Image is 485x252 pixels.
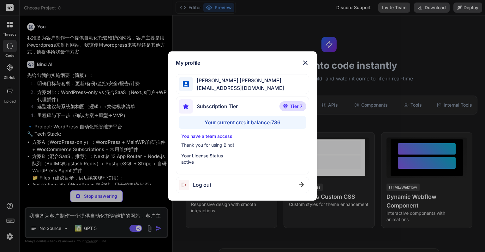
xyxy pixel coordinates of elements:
p: active [181,159,303,165]
img: subscription [179,99,193,114]
span: [PERSON_NAME] [PERSON_NAME] [193,77,284,84]
img: profile [183,81,189,87]
img: close [299,182,304,187]
div: Your current credit balance: 736 [179,116,306,129]
img: premium [283,104,288,108]
img: logout [179,180,193,190]
span: [EMAIL_ADDRESS][DOMAIN_NAME] [193,84,284,92]
img: close [302,59,309,67]
h1: My profile [176,59,200,67]
span: Log out [193,181,211,189]
p: You have a team access [181,133,303,139]
p: Your License Status [181,153,303,159]
span: Tier 7 [290,103,302,109]
span: Subscription Tier [197,103,238,110]
p: Thank you for using Bind! [181,142,303,148]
